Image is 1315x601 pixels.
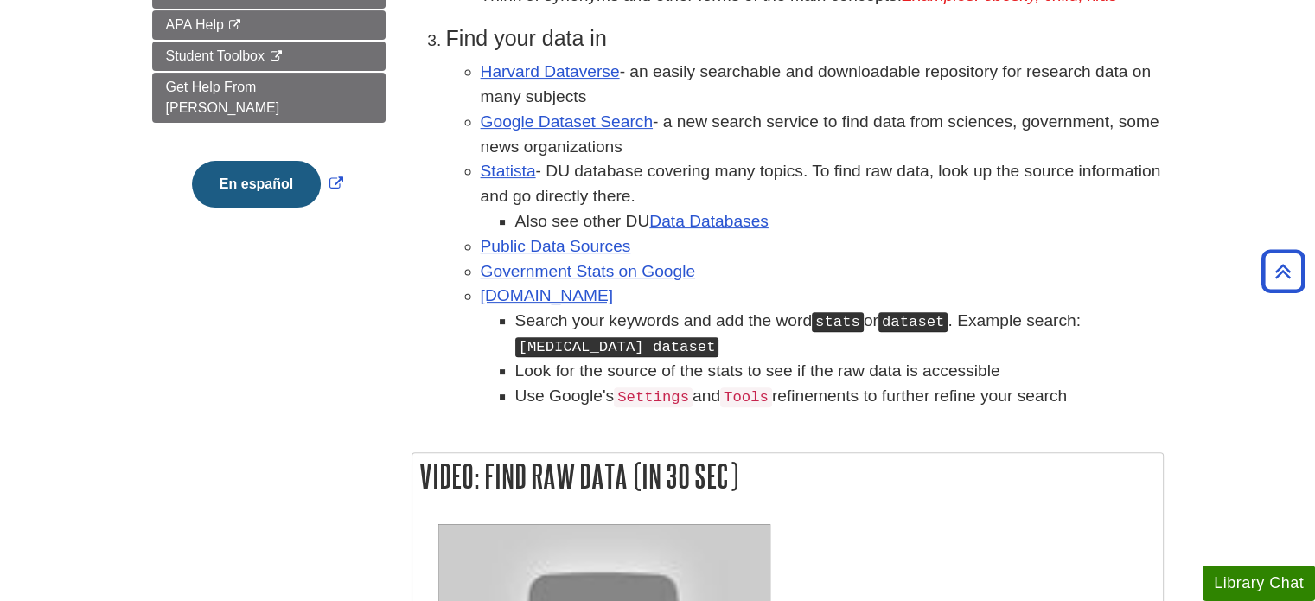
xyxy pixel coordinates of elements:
[166,80,280,115] span: Get Help From [PERSON_NAME]
[1255,259,1311,283] a: Back to Top
[481,159,1164,233] li: - DU database covering many topics. To find raw data, look up the source information and go direc...
[812,312,864,332] kbd: stats
[481,112,653,131] a: Google Dataset Search
[649,212,769,230] a: Data Databases
[481,60,1164,110] li: - an easily searchable and downloadable repository for research data on many subjects
[614,387,693,407] code: Settings
[515,309,1164,359] li: Search your keywords and add the word or . Example search:
[152,42,386,71] a: Student Toolbox
[720,387,772,407] code: Tools
[268,51,283,62] i: This link opens in a new window
[515,337,719,357] kbd: [MEDICAL_DATA] dataset
[1203,566,1315,601] button: Library Chat
[481,262,696,280] a: Government Stats on Google
[412,453,1163,499] h2: Video: Find Raw Data (in 30 Sec)
[227,20,242,31] i: This link opens in a new window
[481,237,631,255] a: Public Data Sources
[481,162,536,180] a: Statista
[481,286,614,304] a: [DOMAIN_NAME]
[166,48,265,63] span: Student Toolbox
[188,176,348,191] a: Link opens in new window
[515,384,1164,409] li: Use Google's and refinements to further refine your search
[446,26,1164,51] h3: Find your data in
[192,161,321,208] button: En español
[878,312,948,332] kbd: dataset
[481,110,1164,160] li: - a new search service to find data from sciences, government, some news organizations
[515,359,1164,384] li: Look for the source of the stats to see if the raw data is accessible
[152,10,386,40] a: APA Help
[152,73,386,123] a: Get Help From [PERSON_NAME]
[481,62,620,80] a: Harvard Dataverse
[515,209,1164,234] li: Also see other DU
[166,17,224,32] span: APA Help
